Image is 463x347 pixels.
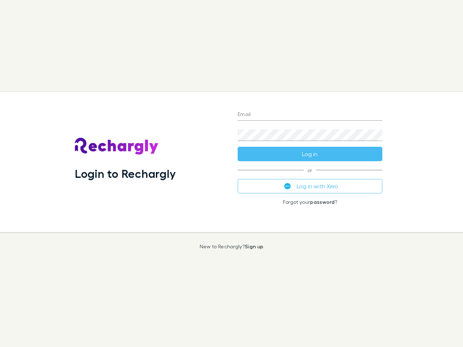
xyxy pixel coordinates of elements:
p: Forgot your ? [238,199,382,205]
img: Xero's logo [284,183,291,189]
a: password [310,199,335,205]
h1: Login to Rechargly [75,167,176,180]
p: New to Rechargly? [200,244,264,249]
button: Log in with Xero [238,179,382,193]
a: Sign up [245,243,263,249]
img: Rechargly's Logo [75,138,159,155]
button: Log in [238,147,382,161]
